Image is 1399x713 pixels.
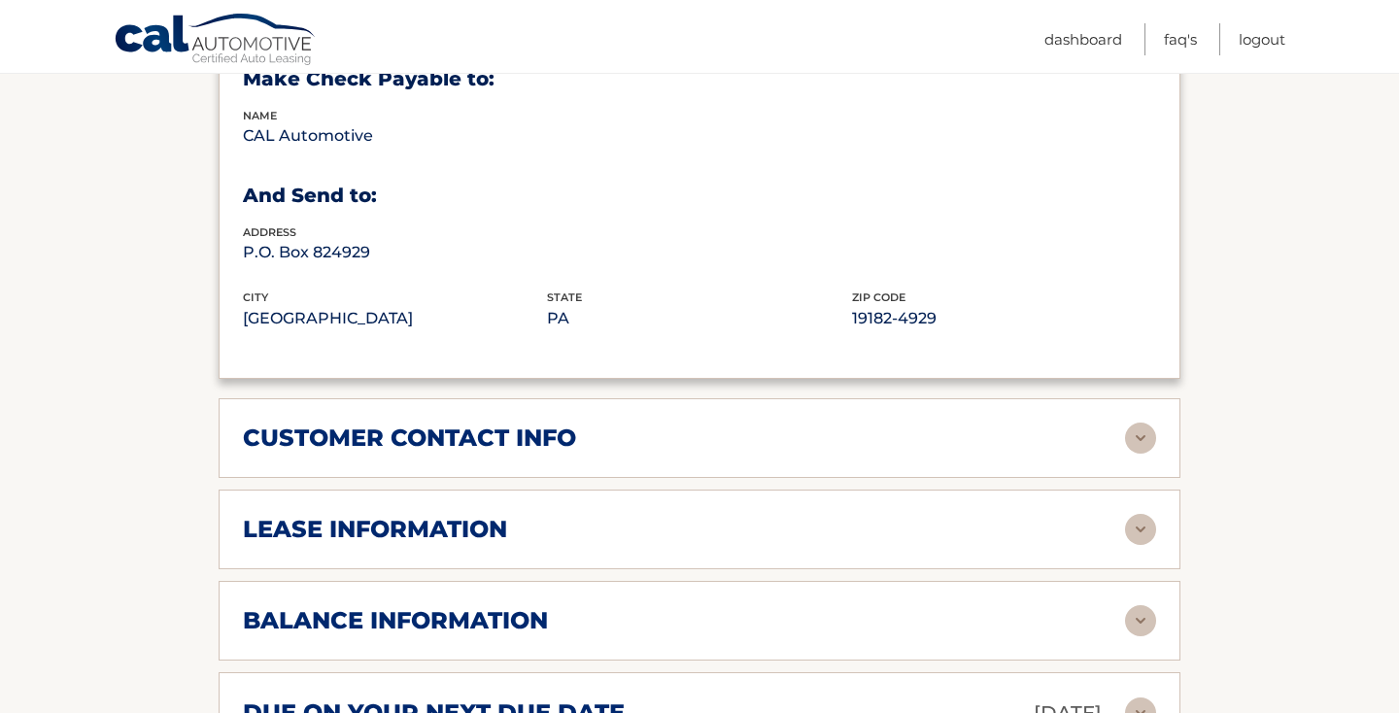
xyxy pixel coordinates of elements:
img: accordion-rest.svg [1125,605,1156,636]
p: P.O. Box 824929 [243,239,547,266]
img: accordion-rest.svg [1125,423,1156,454]
span: state [547,290,582,304]
a: Dashboard [1044,23,1122,55]
h3: Make Check Payable to: [243,67,1156,91]
p: CAL Automotive [243,122,547,150]
h2: customer contact info [243,424,576,453]
span: city [243,290,268,304]
a: FAQ's [1164,23,1197,55]
img: accordion-rest.svg [1125,514,1156,545]
h2: balance information [243,606,548,635]
p: 19182-4929 [852,305,1156,332]
p: [GEOGRAPHIC_DATA] [243,305,547,332]
span: zip code [852,290,905,304]
span: address [243,225,296,239]
h2: lease information [243,515,507,544]
span: name [243,109,277,122]
a: Logout [1239,23,1285,55]
p: PA [547,305,851,332]
h3: And Send to: [243,184,1156,208]
a: Cal Automotive [114,13,318,69]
